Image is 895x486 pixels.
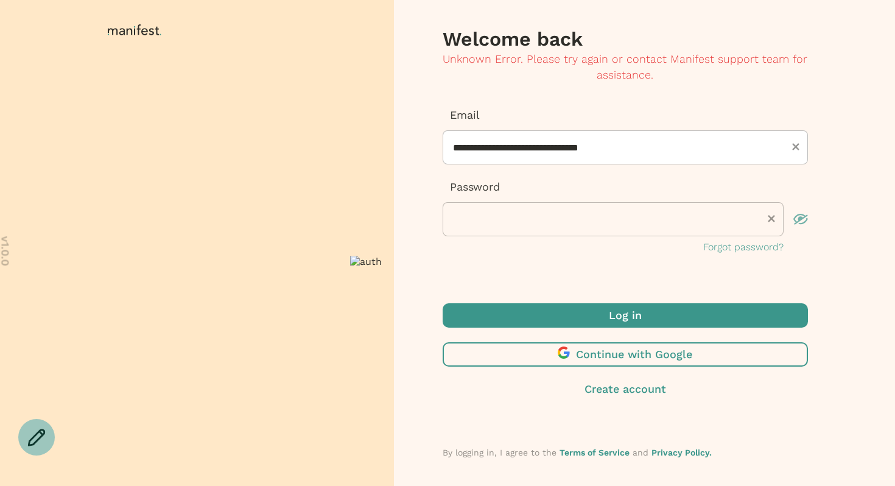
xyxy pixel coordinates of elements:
[609,308,642,323] p: Log in
[443,381,808,397] button: Create account
[443,51,808,83] p: Unknown Error. Please try again or contact Manifest support team for assistance.
[443,179,808,195] p: Password
[443,342,808,367] button: Continue with Google
[560,448,630,457] a: Terms of Service
[443,303,808,328] button: Log in
[651,448,712,457] a: Privacy Policy.
[443,107,808,123] p: Email
[443,27,808,51] h3: Welcome back
[443,448,712,457] span: By logging in, I agree to the and
[350,256,382,267] img: auth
